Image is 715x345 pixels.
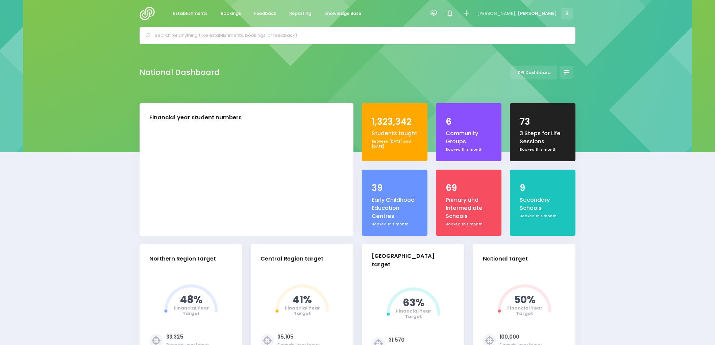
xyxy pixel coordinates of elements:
div: Early Childhood Education Centres [372,196,418,221]
img: Logo [140,7,159,20]
span: [PERSON_NAME] [518,10,557,17]
div: 39 [372,181,418,195]
div: [GEOGRAPHIC_DATA] target [372,252,449,269]
span: Knowledge Base [324,10,361,17]
a: Bookings [215,7,246,20]
span: Feedback [254,10,276,17]
a: 100,000 [499,333,519,340]
a: 31,570 [389,336,404,343]
div: 69 [446,181,492,195]
div: National target [483,255,528,263]
a: KPI Dashboard [511,66,557,79]
div: Central Region target [261,255,323,263]
a: Establishments [167,7,213,20]
h2: National Dashboard [140,68,220,77]
span: Establishments [173,10,207,17]
div: Community Groups [446,129,492,146]
div: Primary and Intermediate Schools [446,196,492,221]
div: 73 [520,115,566,128]
a: 33,325 [166,333,183,340]
div: Financial year student numbers [149,114,242,122]
a: Feedback [248,7,281,20]
div: 6 [446,115,492,128]
div: Booked this month [372,222,418,227]
div: Booked this month [446,222,492,227]
div: 1,323,342 [372,115,418,128]
span: S [561,8,573,20]
div: Between [DATE] and [DATE] [372,139,418,149]
div: Booked this month [520,147,566,152]
span: [PERSON_NAME], [477,10,516,17]
a: Knowledge Base [319,7,367,20]
div: Booked this month [446,147,492,152]
div: Booked this month [520,214,566,219]
a: 35,105 [277,333,294,340]
div: Secondary Schools [520,196,566,213]
a: Reporting [283,7,317,20]
div: Northern Region target [149,255,216,263]
div: 3 Steps for Life Sessions [520,129,566,146]
span: Bookings [221,10,241,17]
input: Search for anything (like establishments, bookings, or feedback) [155,30,566,41]
div: Students taught [372,129,418,138]
span: Reporting [289,10,311,17]
div: 9 [520,181,566,195]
